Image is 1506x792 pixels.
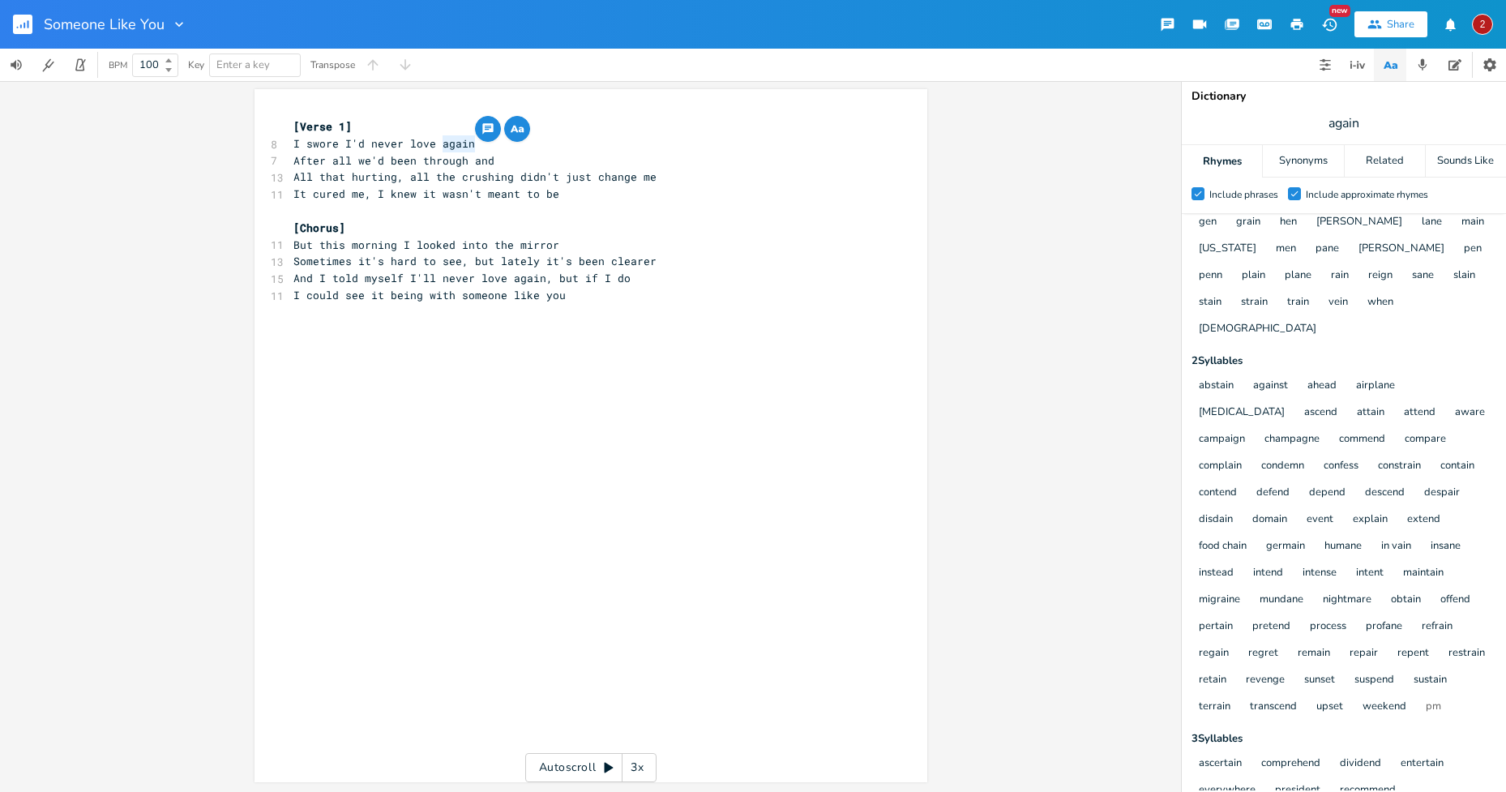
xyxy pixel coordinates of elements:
[1246,674,1285,687] button: revenge
[1328,296,1348,310] button: vein
[1285,269,1311,283] button: plane
[1422,216,1442,229] button: lane
[1324,460,1358,473] button: confess
[293,119,352,134] span: [Verse 1]
[1199,540,1247,554] button: food chain
[1331,269,1349,283] button: rain
[1366,620,1402,634] button: profane
[293,254,657,268] span: Sometimes it's hard to see, but lately it's been clearer
[1316,700,1343,714] button: upset
[1304,674,1335,687] button: sunset
[1199,269,1222,283] button: penn
[1276,242,1296,256] button: men
[1356,379,1395,393] button: airplane
[1381,540,1411,554] button: in vain
[1345,145,1425,178] div: Related
[1253,567,1283,580] button: intend
[1199,433,1245,447] button: campaign
[1304,406,1337,420] button: ascend
[1453,269,1475,283] button: slain
[1260,593,1303,607] button: mundane
[293,153,494,168] span: After all we'd been through and
[1199,296,1221,310] button: stain
[1182,145,1262,178] div: Rhymes
[1307,379,1337,393] button: ahead
[1329,5,1350,17] div: New
[310,60,355,70] div: Transpose
[1266,540,1305,554] button: germain
[1455,406,1485,420] button: aware
[1323,593,1371,607] button: nightmare
[1242,269,1265,283] button: plain
[1199,460,1242,473] button: complain
[1350,647,1378,661] button: repair
[1199,486,1237,500] button: contend
[1199,593,1240,607] button: migraine
[1316,216,1402,229] button: [PERSON_NAME]
[1287,296,1309,310] button: train
[1252,513,1287,527] button: domain
[1199,216,1217,229] button: gen
[1324,540,1362,554] button: humane
[1353,513,1388,527] button: explain
[293,186,559,201] span: It cured me, I knew it wasn't meant to be
[1401,757,1444,771] button: entertain
[1387,17,1414,32] div: Share
[109,61,127,70] div: BPM
[1199,700,1230,714] button: terrain
[1264,433,1320,447] button: champagne
[1192,91,1496,102] div: Dictionary
[1424,486,1460,500] button: despair
[1199,513,1233,527] button: disdain
[1209,190,1278,199] div: Include phrases
[1356,567,1384,580] button: intent
[188,60,204,70] div: Key
[1365,486,1405,500] button: descend
[1426,145,1506,178] div: Sounds Like
[1261,460,1304,473] button: condemn
[1448,647,1485,661] button: restrain
[1339,433,1385,447] button: commend
[1192,356,1496,366] div: 2 Syllable s
[1354,674,1394,687] button: suspend
[216,58,270,72] span: Enter a key
[1363,700,1406,714] button: weekend
[1199,323,1316,336] button: [DEMOGRAPHIC_DATA]
[1464,242,1482,256] button: pen
[1303,567,1337,580] button: intense
[1367,296,1393,310] button: when
[1199,647,1229,661] button: regain
[1298,647,1330,661] button: remain
[1412,269,1434,283] button: sane
[1192,734,1496,744] div: 3 Syllable s
[1199,379,1234,393] button: abstain
[1414,674,1447,687] button: sustain
[1328,114,1359,133] span: again
[1316,242,1339,256] button: pane
[1280,216,1297,229] button: hen
[1313,10,1346,39] button: New
[1253,379,1288,393] button: against
[1368,269,1393,283] button: reign
[1199,674,1226,687] button: retain
[293,220,345,235] span: [Chorus]
[525,753,657,782] div: Autoscroll
[1397,647,1429,661] button: repent
[44,17,165,32] span: Someone Like You
[1440,593,1470,607] button: offend
[1472,14,1493,35] div: 2WaterMatt
[293,288,566,302] span: I could see it being with someone like you
[1426,700,1441,714] button: pm
[1431,540,1461,554] button: insane
[1422,620,1453,634] button: refrain
[293,169,657,184] span: All that hurting, all the crushing didn't just change me
[1407,513,1440,527] button: extend
[1250,700,1297,714] button: transcend
[1378,460,1421,473] button: constrain
[1404,406,1435,420] button: attend
[1440,460,1474,473] button: contain
[1306,190,1428,199] div: Include approximate rhymes
[1309,486,1346,500] button: depend
[1199,620,1233,634] button: pertain
[1252,620,1290,634] button: pretend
